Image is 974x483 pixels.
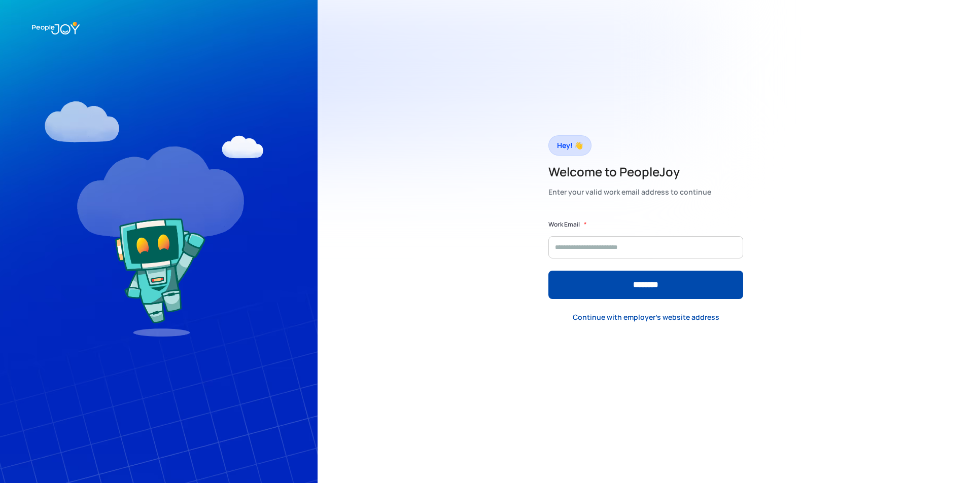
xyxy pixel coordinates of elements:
[548,185,711,199] div: Enter your valid work email address to continue
[557,138,583,153] div: Hey! 👋
[548,219,743,299] form: Form
[548,219,580,230] label: Work Email
[565,307,727,327] a: Continue with employer's website address
[573,312,719,322] div: Continue with employer's website address
[548,164,711,180] h2: Welcome to PeopleJoy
